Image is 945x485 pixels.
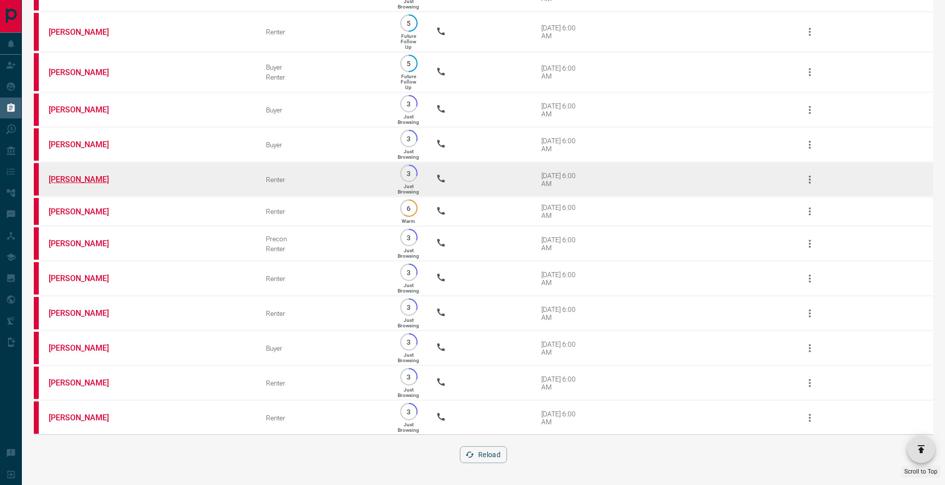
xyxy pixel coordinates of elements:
[34,262,39,294] div: property.ca
[541,305,584,321] div: [DATE] 6:00 AM
[405,100,413,107] p: 3
[402,218,415,224] p: Warm
[49,27,123,37] a: [PERSON_NAME]
[398,283,419,293] p: Just Browsing
[904,468,938,475] span: Scroll to Top
[34,297,39,329] div: property.ca
[34,401,39,434] div: property.ca
[405,303,413,311] p: 3
[266,275,381,283] div: Renter
[266,28,381,36] div: Renter
[398,184,419,194] p: Just Browsing
[266,63,381,71] div: Buyer
[401,74,416,90] p: Future Follow Up
[405,338,413,346] p: 3
[398,352,419,363] p: Just Browsing
[398,422,419,433] p: Just Browsing
[266,73,381,81] div: Renter
[49,343,123,353] a: [PERSON_NAME]
[541,236,584,252] div: [DATE] 6:00 AM
[266,379,381,387] div: Renter
[34,13,39,51] div: property.ca
[266,309,381,317] div: Renter
[541,172,584,188] div: [DATE] 6:00 AM
[541,271,584,287] div: [DATE] 6:00 AM
[405,135,413,142] p: 3
[405,373,413,381] p: 3
[34,53,39,91] div: property.ca
[541,375,584,391] div: [DATE] 6:00 AM
[405,19,413,27] p: 5
[266,235,381,243] div: Precon
[405,269,413,276] p: 3
[49,207,123,216] a: [PERSON_NAME]
[266,207,381,215] div: Renter
[49,274,123,283] a: [PERSON_NAME]
[34,94,39,126] div: property.ca
[541,102,584,118] div: [DATE] 6:00 AM
[49,140,123,149] a: [PERSON_NAME]
[34,128,39,161] div: property.ca
[34,227,39,260] div: property.ca
[49,68,123,77] a: [PERSON_NAME]
[405,170,413,177] p: 3
[541,64,584,80] div: [DATE] 6:00 AM
[398,114,419,125] p: Just Browsing
[266,141,381,149] div: Buyer
[541,410,584,426] div: [DATE] 6:00 AM
[266,176,381,184] div: Renter
[34,367,39,399] div: property.ca
[266,106,381,114] div: Buyer
[49,175,123,184] a: [PERSON_NAME]
[49,413,123,422] a: [PERSON_NAME]
[266,414,381,422] div: Renter
[266,344,381,352] div: Buyer
[460,446,507,463] button: Reload
[49,105,123,114] a: [PERSON_NAME]
[49,308,123,318] a: [PERSON_NAME]
[405,234,413,241] p: 3
[541,137,584,153] div: [DATE] 6:00 AM
[34,163,39,195] div: property.ca
[398,387,419,398] p: Just Browsing
[401,33,416,50] p: Future Follow Up
[398,149,419,160] p: Just Browsing
[34,332,39,364] div: property.ca
[405,204,413,212] p: 6
[49,378,123,388] a: [PERSON_NAME]
[541,340,584,356] div: [DATE] 6:00 AM
[266,245,381,253] div: Renter
[405,60,413,67] p: 5
[541,203,584,219] div: [DATE] 6:00 AM
[405,408,413,415] p: 3
[541,24,584,40] div: [DATE] 6:00 AM
[398,248,419,259] p: Just Browsing
[49,239,123,248] a: [PERSON_NAME]
[34,198,39,225] div: property.ca
[398,317,419,328] p: Just Browsing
